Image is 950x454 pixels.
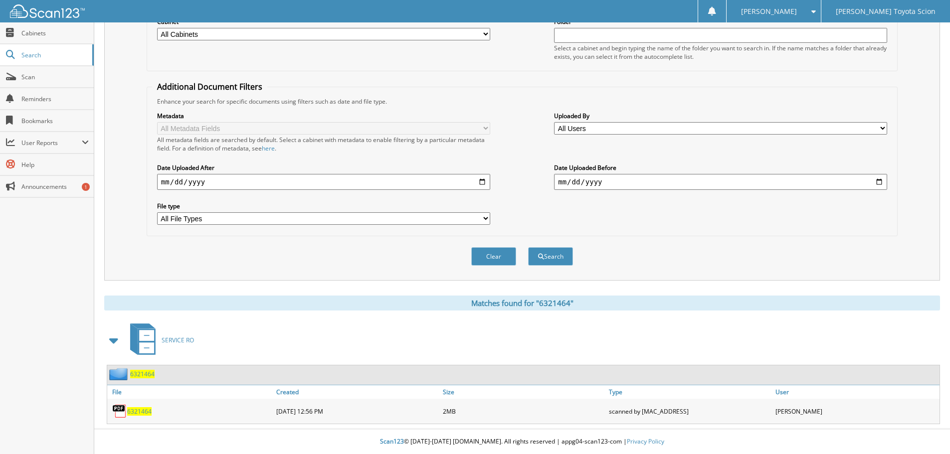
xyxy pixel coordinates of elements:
a: Created [274,385,440,399]
div: Matches found for "6321464" [104,296,940,310]
img: scan123-logo-white.svg [10,4,85,18]
img: PDF.png [112,404,127,419]
div: [DATE] 12:56 PM [274,401,440,421]
span: [PERSON_NAME] [741,8,797,14]
div: All metadata fields are searched by default. Select a cabinet with metadata to enable filtering b... [157,136,490,152]
span: Scan123 [380,437,404,446]
span: Cabinets [21,29,89,37]
a: Privacy Policy [627,437,664,446]
div: scanned by [MAC_ADDRESS] [606,401,773,421]
div: Enhance your search for specific documents using filters such as date and file type. [152,97,892,106]
a: User [773,385,940,399]
a: SERVICE RO [124,320,194,360]
legend: Additional Document Filters [152,81,267,92]
span: [PERSON_NAME] Toyota Scion [836,8,936,14]
button: Clear [471,247,516,266]
label: Metadata [157,112,490,120]
label: File type [157,202,490,210]
a: Size [440,385,607,399]
div: [PERSON_NAME] [773,401,940,421]
span: Announcements [21,182,89,191]
div: Select a cabinet and begin typing the name of the folder you want to search in. If the name match... [554,44,887,61]
button: Search [528,247,573,266]
label: Date Uploaded After [157,163,490,172]
span: User Reports [21,139,82,147]
a: File [107,385,274,399]
span: Bookmarks [21,117,89,125]
a: here [262,144,275,152]
label: Uploaded By [554,112,887,120]
input: start [157,174,490,190]
img: folder2.png [109,368,130,380]
label: Date Uploaded Before [554,163,887,172]
div: 1 [82,183,90,191]
span: Reminders [21,95,89,103]
input: end [554,174,887,190]
a: Type [606,385,773,399]
span: SERVICE RO [162,336,194,344]
a: 6321464 [127,407,152,416]
span: Scan [21,73,89,81]
div: 2MB [440,401,607,421]
span: Search [21,51,87,59]
div: © [DATE]-[DATE] [DOMAIN_NAME]. All rights reserved | appg04-scan123-com | [94,430,950,454]
a: 6321464 [130,370,155,378]
span: Help [21,160,89,169]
